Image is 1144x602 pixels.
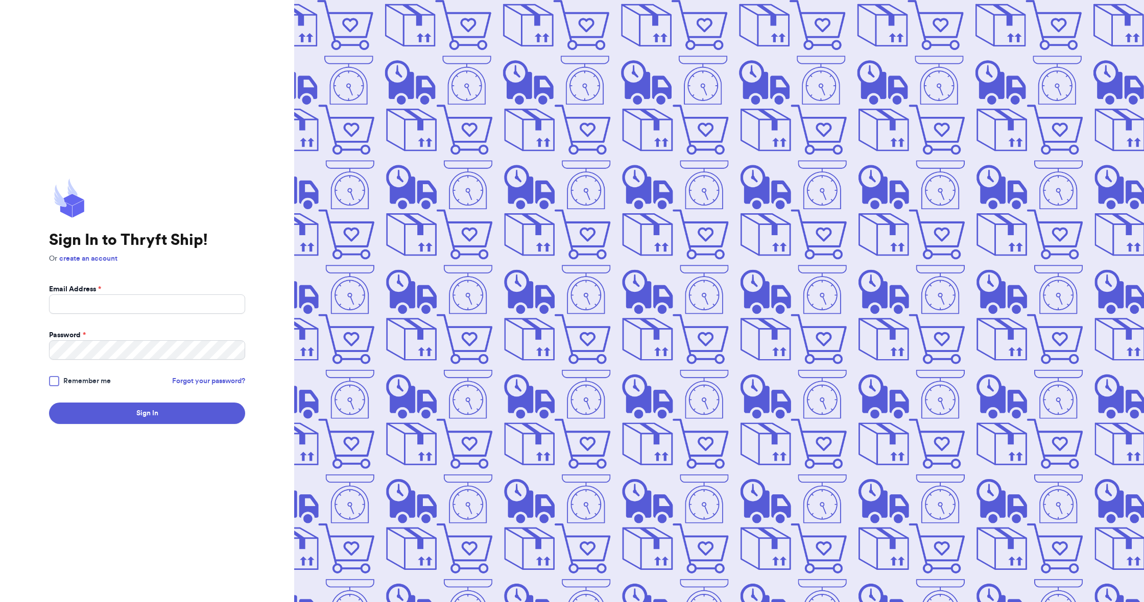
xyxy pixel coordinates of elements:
[59,255,117,262] a: create an account
[49,254,245,264] p: Or
[49,330,86,340] label: Password
[49,231,245,249] h1: Sign In to Thryft Ship!
[172,376,245,386] a: Forgot your password?
[49,284,101,294] label: Email Address
[63,376,111,386] span: Remember me
[49,403,245,424] button: Sign In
